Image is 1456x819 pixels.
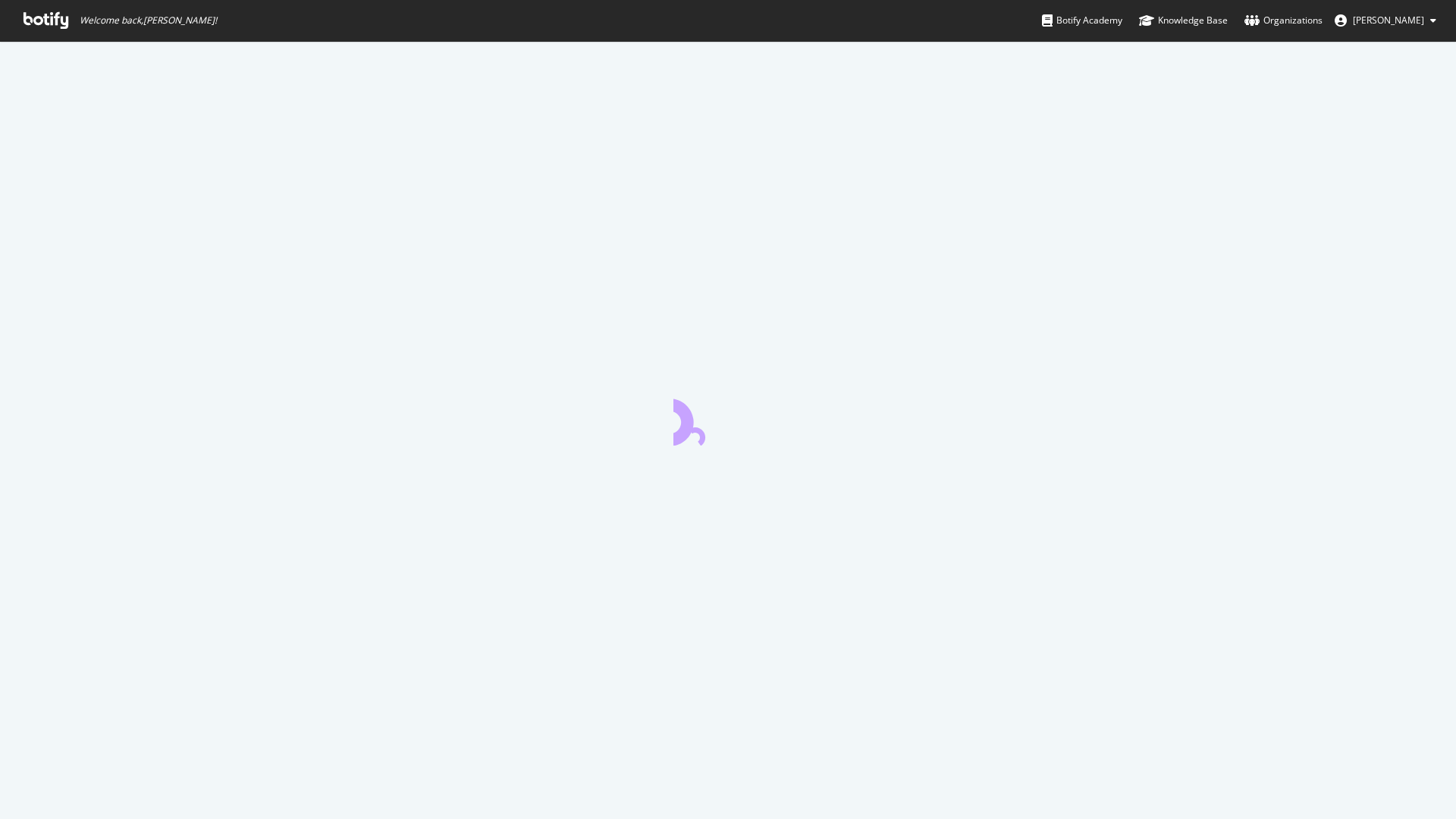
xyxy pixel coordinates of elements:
div: Botify Academy [1042,13,1122,28]
button: [PERSON_NAME] [1323,8,1448,33]
div: animation [673,391,783,446]
div: Organizations [1244,13,1323,28]
span: Kenneth Domingo [1353,14,1424,27]
div: Knowledge Base [1139,13,1228,28]
span: Welcome back, [PERSON_NAME] ! [80,14,217,27]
